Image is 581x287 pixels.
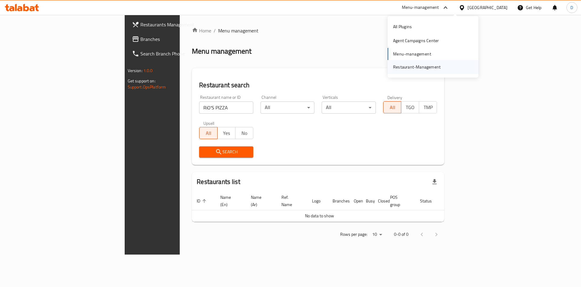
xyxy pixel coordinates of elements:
[422,103,435,112] span: TMP
[220,129,233,138] span: Yes
[393,23,412,30] div: All Plugins
[127,32,222,46] a: Branches
[127,17,222,32] a: Restaurants Management
[373,192,385,210] th: Closed
[402,4,439,11] div: Menu-management
[140,35,217,43] span: Branches
[328,192,349,210] th: Branches
[199,81,437,90] h2: Restaurant search
[393,37,439,44] div: Agent Campaigns Center
[128,77,156,85] span: Get support on:
[468,4,507,11] div: [GEOGRAPHIC_DATA]
[361,192,373,210] th: Busy
[199,146,253,158] button: Search
[394,231,409,238] p: 0-0 of 0
[127,46,222,61] a: Search Branch Phone
[140,50,217,57] span: Search Branch Phone
[197,177,240,186] h2: Restaurants list
[192,46,251,56] h2: Menu management
[401,101,419,113] button: TGO
[199,127,217,139] button: All
[386,103,399,112] span: All
[305,212,334,220] span: No data to show
[235,127,253,139] button: No
[220,194,239,208] span: Name (En)
[203,121,215,125] label: Upsell
[390,194,408,208] span: POS group
[218,27,258,34] span: Menu management
[128,67,143,75] span: Version:
[404,103,417,112] span: TGO
[419,101,437,113] button: TMP
[197,197,208,205] span: ID
[128,83,166,91] a: Support.OpsPlatform
[217,127,235,139] button: Yes
[199,102,253,114] input: Search for restaurant name or ID..
[202,129,215,138] span: All
[192,27,444,34] nav: breadcrumb
[420,197,440,205] span: Status
[393,64,441,70] div: Restaurant-Management
[307,192,328,210] th: Logo
[387,95,402,99] label: Delivery
[370,230,384,239] div: Rows per page:
[427,175,442,189] div: Export file
[251,194,269,208] span: Name (Ar)
[281,194,300,208] span: Ref. Name
[192,192,468,222] table: enhanced table
[140,21,217,28] span: Restaurants Management
[261,102,315,114] div: All
[340,231,367,238] p: Rows per page:
[570,4,573,11] span: D
[322,102,376,114] div: All
[383,101,401,113] button: All
[238,129,251,138] span: No
[143,67,153,75] span: 1.0.0
[349,192,361,210] th: Open
[204,148,248,156] span: Search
